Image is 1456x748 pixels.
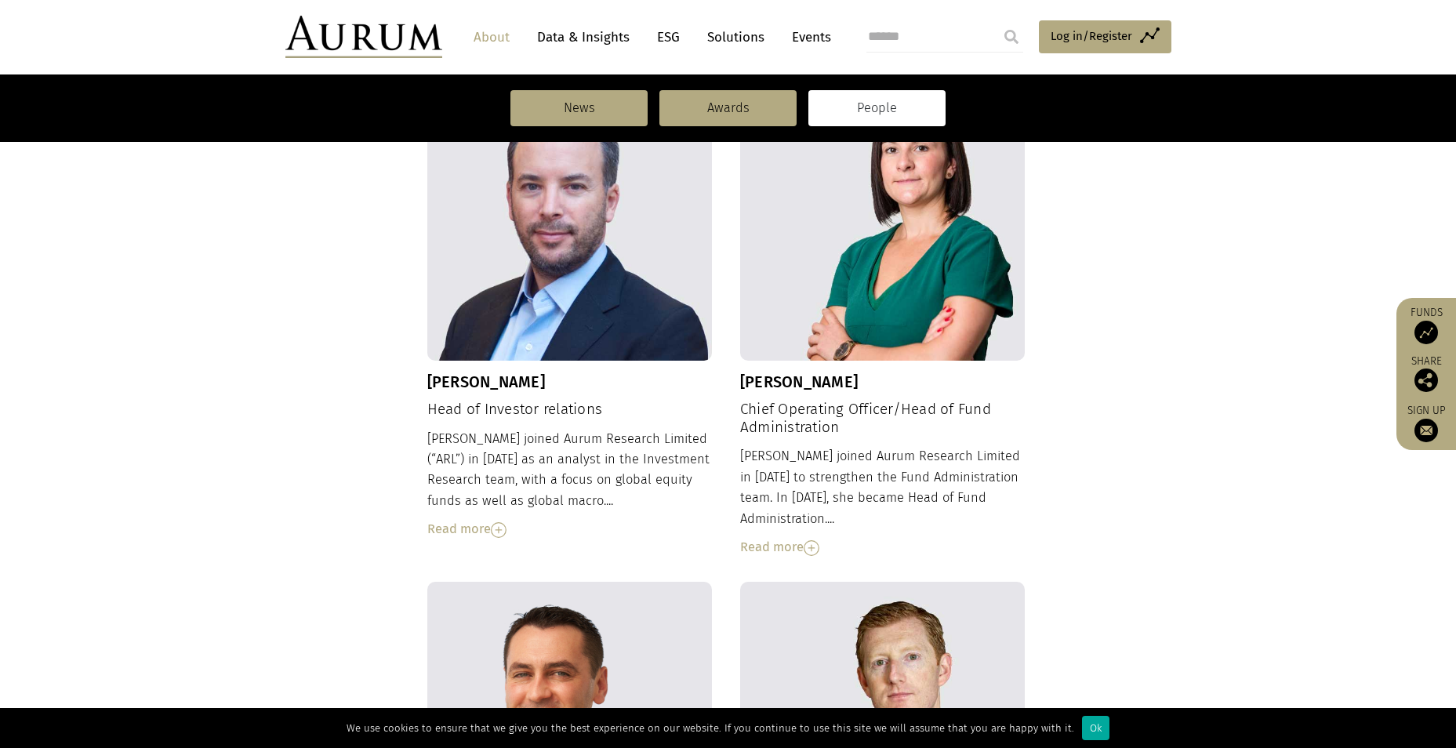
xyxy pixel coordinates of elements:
div: [PERSON_NAME] joined Aurum Research Limited (“ARL”) in [DATE] as an analyst in the Investment Res... [427,429,713,540]
div: Read more [740,537,1026,557]
img: Read More [804,540,819,556]
a: Events [784,23,831,52]
h3: [PERSON_NAME] [427,372,713,391]
a: Awards [659,90,797,126]
a: Log in/Register [1039,20,1171,53]
a: People [808,90,946,126]
h4: Head of Investor relations [427,401,713,419]
img: Share this post [1414,369,1438,392]
h4: Chief Operating Officer/Head of Fund Administration [740,401,1026,437]
img: Sign up to our newsletter [1414,419,1438,442]
a: Sign up [1404,404,1448,442]
a: About [466,23,517,52]
div: [PERSON_NAME] joined Aurum Research Limited in [DATE] to strengthen the Fund Administration team.... [740,446,1026,557]
img: Access Funds [1414,321,1438,344]
span: Log in/Register [1051,27,1132,45]
a: Solutions [699,23,772,52]
h3: [PERSON_NAME] [740,372,1026,391]
img: Read More [491,522,507,538]
input: Submit [996,21,1027,53]
a: Data & Insights [529,23,637,52]
div: Share [1404,356,1448,392]
a: ESG [649,23,688,52]
a: News [510,90,648,126]
div: Ok [1082,716,1109,740]
a: Funds [1404,306,1448,344]
img: Aurum [285,16,442,58]
div: Read more [427,519,713,539]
